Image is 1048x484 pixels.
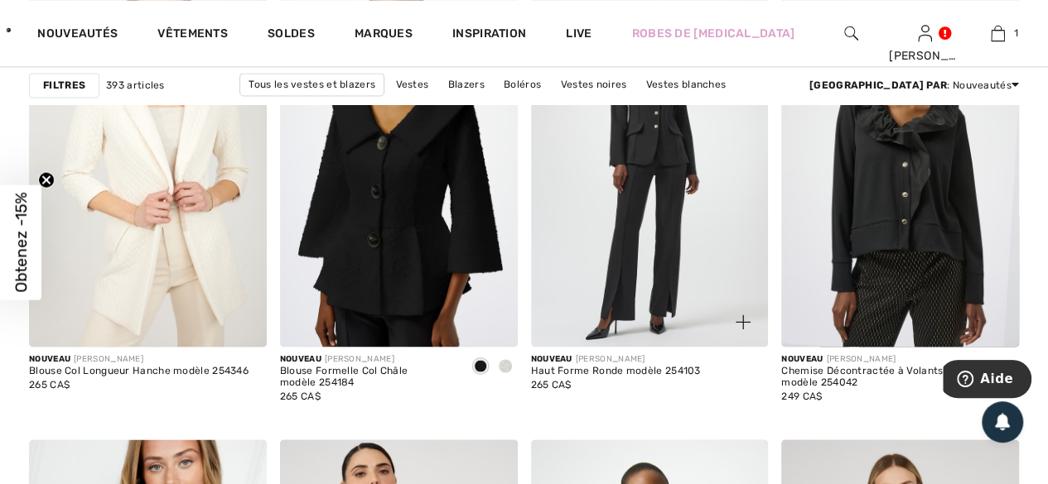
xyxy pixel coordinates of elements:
[781,391,822,402] span: 249 CA$
[387,74,437,95] a: Vestes
[531,354,572,364] span: Nouveau
[943,360,1031,401] iframe: Ouvre un widget dans lequel vous pouvez trouver plus d’informations
[495,74,549,95] a: Boléros
[918,25,932,41] a: Se connecter
[239,73,384,96] a: Tous les vestes et blazers
[29,354,70,364] span: Nouveau
[531,366,701,377] div: Haut Forme Ronde modèle 254103
[29,379,70,391] span: 265 CA$
[12,192,31,292] span: Obtenez -15%
[566,25,592,42] a: Live
[440,74,493,95] a: Blazers
[809,78,1019,93] div: : Nouveautés
[307,96,442,117] a: Vestes [PERSON_NAME]
[355,26,413,44] a: Marques
[1013,26,1017,41] span: 1
[157,26,228,44] a: Vêtements
[37,26,118,44] a: Nouveautés
[736,314,751,329] img: plus_v2.svg
[631,25,794,42] a: Robes de [MEDICAL_DATA]
[918,23,932,43] img: Mes infos
[452,26,526,44] span: Inspiration
[552,74,635,95] a: Vestes noires
[29,366,249,377] div: Blouse Col Longueur Hanche modèle 254346
[43,78,85,93] strong: Filtres
[445,96,580,117] a: Vestes [PERSON_NAME]
[582,96,667,117] a: Vestes bleues
[781,353,1019,366] div: [PERSON_NAME]
[280,354,321,364] span: Nouveau
[280,391,321,402] span: 265 CA$
[268,26,315,44] a: Soldes
[493,353,518,381] div: Winter White
[280,353,455,366] div: [PERSON_NAME]
[809,79,947,91] strong: [GEOGRAPHIC_DATA] par
[7,13,11,46] img: 1ère Avenue
[280,366,455,389] div: Blouse Formelle Col Châle modèle 254184
[638,74,735,95] a: Vestes blanches
[889,47,961,65] div: [PERSON_NAME]
[781,354,823,364] span: Nouveau
[38,171,55,188] button: Close teaser
[962,23,1034,43] a: 1
[106,78,165,93] span: 393 articles
[468,353,493,381] div: Black
[531,379,572,391] span: 265 CA$
[991,23,1005,43] img: Mon panier
[531,353,701,366] div: [PERSON_NAME]
[844,23,858,43] img: recherche
[781,366,1019,389] div: Chemise Décontractée à Volants modèle 254042
[29,353,249,366] div: [PERSON_NAME]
